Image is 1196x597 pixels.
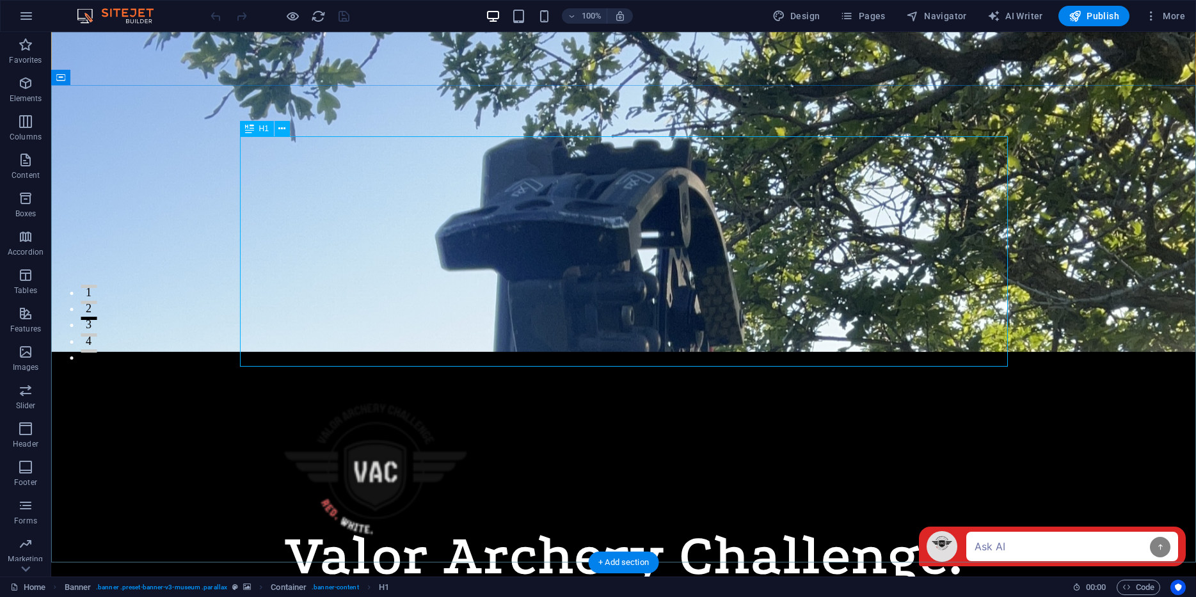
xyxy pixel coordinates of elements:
button: 2 [29,269,45,272]
p: Boxes [15,209,36,219]
button: Code [1117,580,1160,595]
p: Header [13,439,38,449]
button: 4 [29,301,45,305]
span: Pages [840,10,885,22]
nav: breadcrumb [65,580,389,595]
p: Footer [14,477,37,488]
button: reload [310,8,326,24]
a: Click to cancel selection. Double-click to open Pages [10,580,45,595]
p: Slider [16,401,36,411]
p: Forms [14,516,37,526]
i: This element is a customizable preset [232,584,238,591]
i: Reload page [311,9,326,24]
span: . banner-content [312,580,358,595]
p: Columns [10,132,42,142]
p: Images [13,362,39,372]
p: Features [10,324,41,334]
i: This element contains a background [243,584,251,591]
div: Design (Ctrl+Alt+Y) [767,6,825,26]
button: 1 [29,253,45,256]
button: More [1140,6,1190,26]
input: Ask AI [915,500,1127,529]
span: Code [1122,580,1154,595]
span: More [1145,10,1185,22]
button: 5 [29,317,45,321]
img: Editor Logo [74,8,170,24]
div: + Add section [588,552,659,573]
span: Design [772,10,820,22]
span: Click to select. Double-click to edit [379,580,389,595]
span: Publish [1069,10,1119,22]
span: : [1095,582,1097,592]
p: Content [12,170,40,180]
p: Marketing [8,554,43,564]
p: Tables [14,285,37,296]
span: Navigator [906,10,967,22]
p: Elements [10,93,42,104]
span: . banner .preset-banner-v3-museum .parallax [96,580,227,595]
button: Click here to leave preview mode and continue editing [285,8,300,24]
span: Click to select. Double-click to edit [271,580,307,595]
span: H1 [259,125,269,132]
span: 00 00 [1086,580,1106,595]
h6: Session time [1072,580,1106,595]
button: Navigator [901,6,972,26]
button: 100% [562,8,607,24]
button: Publish [1058,6,1129,26]
p: Favorites [9,55,42,65]
h6: 100% [581,8,602,24]
img: Noupe Avatar [875,499,906,523]
button: Usercentrics [1170,580,1186,595]
span: AI Writer [987,10,1043,22]
button: Design [767,6,825,26]
button: 3 [29,285,45,288]
button: AI Writer [982,6,1048,26]
span: Click to select. Double-click to edit [65,580,92,595]
i: On resize automatically adjust zoom level to fit chosen device. [614,10,626,22]
p: Accordion [8,247,44,257]
button: Pages [835,6,890,26]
